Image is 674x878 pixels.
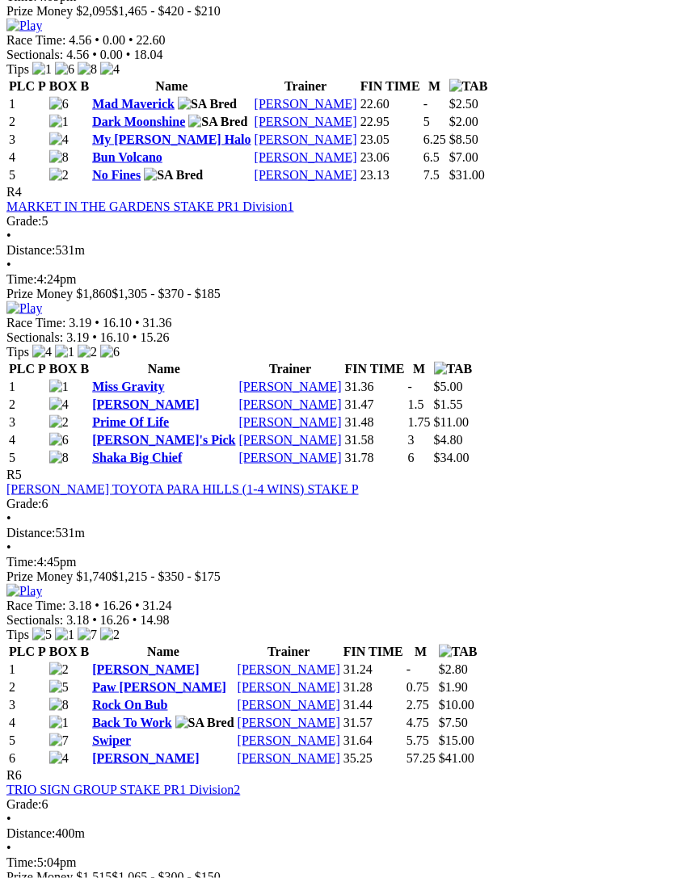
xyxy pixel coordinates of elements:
[92,662,199,676] a: [PERSON_NAME]
[343,750,404,767] td: 35.25
[92,330,97,344] span: •
[32,62,52,77] img: 1
[407,751,436,765] text: 57.25
[344,361,406,377] th: FIN TIME
[6,526,668,540] div: 531m
[238,433,341,447] a: [PERSON_NAME]
[9,645,35,658] span: PLC
[112,569,221,583] span: $1,215 - $350 - $175
[6,330,63,344] span: Sectionals:
[439,680,468,694] span: $1.90
[434,415,469,429] span: $11.00
[423,97,428,111] text: -
[6,855,37,869] span: Time:
[6,229,11,242] span: •
[92,168,141,182] a: No Fines
[49,397,69,412] img: 4
[80,79,89,93] span: B
[343,662,404,678] td: 31.24
[66,48,89,61] span: 4.56
[6,287,668,301] div: Prize Money $1,860
[92,751,199,765] a: [PERSON_NAME]
[95,33,99,47] span: •
[9,362,35,376] span: PLC
[255,132,357,146] a: [PERSON_NAME]
[423,150,440,164] text: 6.5
[344,432,406,448] td: 31.58
[6,243,55,257] span: Distance:
[343,644,404,660] th: FIN TIME
[8,450,47,466] td: 5
[238,361,342,377] th: Trainer
[8,379,47,395] td: 1
[6,599,65,612] span: Race Time:
[100,628,120,642] img: 2
[408,415,431,429] text: 1.75
[133,613,137,627] span: •
[49,115,69,129] img: 1
[92,698,167,712] a: Rock On Bub
[49,150,69,165] img: 8
[133,48,162,61] span: 18.04
[38,362,46,376] span: P
[143,316,172,330] span: 31.36
[6,4,668,19] div: Prize Money $2,095
[92,132,251,146] a: My [PERSON_NAME] Halo
[360,96,421,112] td: 22.60
[69,33,91,47] span: 4.56
[103,33,125,47] span: 0.00
[78,628,97,642] img: 7
[92,716,171,729] a: Back To Work
[100,62,120,77] img: 4
[6,272,668,287] div: 4:24pm
[6,826,668,841] div: 400m
[449,97,478,111] span: $2.50
[6,48,63,61] span: Sectionals:
[8,149,47,166] td: 4
[344,397,406,413] td: 31.47
[100,613,129,627] span: 16.26
[255,97,357,111] a: [PERSON_NAME]
[49,79,78,93] span: BOX
[6,841,11,855] span: •
[8,167,47,183] td: 5
[78,345,97,359] img: 2
[407,698,429,712] text: 2.75
[49,733,69,748] img: 7
[66,330,89,344] span: 3.19
[6,555,37,569] span: Time:
[128,33,133,47] span: •
[439,716,468,729] span: $7.50
[8,414,47,431] td: 3
[32,345,52,359] img: 4
[8,662,47,678] td: 1
[8,96,47,112] td: 1
[49,662,69,677] img: 2
[238,380,341,393] a: [PERSON_NAME]
[408,451,415,464] text: 6
[92,397,199,411] a: [PERSON_NAME]
[408,380,412,393] text: -
[100,345,120,359] img: 6
[55,345,74,359] img: 1
[6,301,42,316] img: Play
[49,362,78,376] span: BOX
[238,751,340,765] a: [PERSON_NAME]
[92,433,235,447] a: [PERSON_NAME]'s Pick
[407,680,429,694] text: 0.75
[449,150,478,164] span: $7.00
[66,613,89,627] span: 3.18
[255,168,357,182] a: [PERSON_NAME]
[6,613,63,627] span: Sectionals:
[439,698,474,712] span: $10.00
[92,733,131,747] a: Swiper
[49,645,78,658] span: BOX
[49,716,69,730] img: 1
[8,750,47,767] td: 6
[6,797,42,811] span: Grade:
[126,48,131,61] span: •
[407,662,411,676] text: -
[343,733,404,749] td: 31.64
[100,48,123,61] span: 0.00
[100,330,129,344] span: 16.10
